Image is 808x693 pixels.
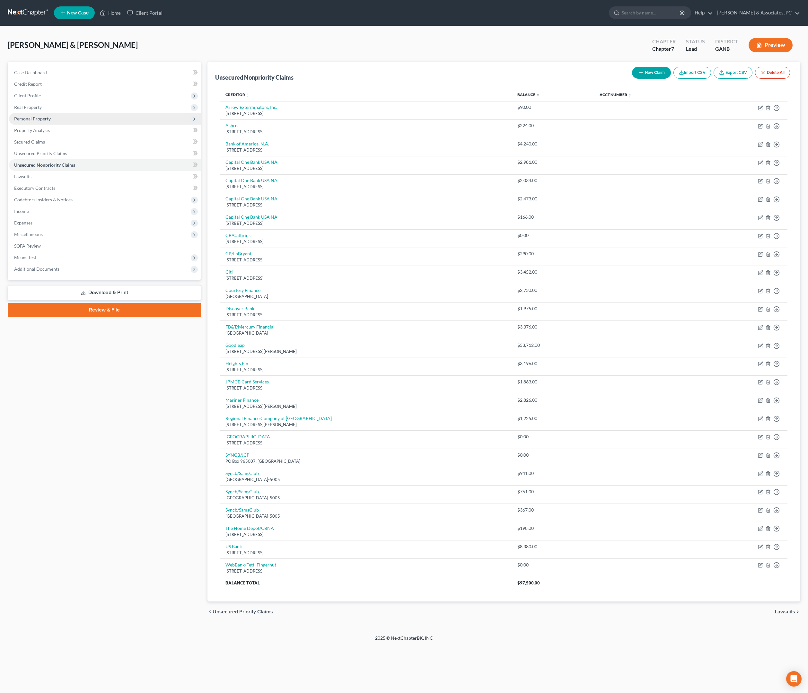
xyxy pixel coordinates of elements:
div: $2,730.00 [517,287,589,294]
a: Courtesy Finance [225,287,260,293]
div: [GEOGRAPHIC_DATA] [225,330,507,336]
div: [STREET_ADDRESS] [225,239,507,245]
div: [GEOGRAPHIC_DATA]-5005 [225,477,507,483]
i: unfold_more [246,93,250,97]
a: Syncb/SamsClub [225,489,259,494]
span: SOFA Review [14,243,41,249]
div: GANB [715,45,738,53]
i: chevron_left [207,609,213,614]
div: $0.00 [517,232,589,239]
i: chevron_right [795,609,800,614]
div: $290.00 [517,250,589,257]
a: Client Portal [124,7,166,19]
a: SYNCB/JCP [225,452,250,458]
div: $2,826.00 [517,397,589,403]
span: Secured Claims [14,139,45,145]
a: Capital One Bank USA NA [225,214,277,220]
a: Property Analysis [9,125,201,136]
div: [STREET_ADDRESS] [225,275,507,281]
a: JPMCB Card Services [225,379,269,384]
a: Help [691,7,713,19]
a: Home [97,7,124,19]
div: [STREET_ADDRESS] [225,147,507,153]
i: unfold_more [628,93,632,97]
div: [GEOGRAPHIC_DATA]-5005 [225,513,507,519]
div: [STREET_ADDRESS] [225,165,507,171]
div: [STREET_ADDRESS] [225,568,507,574]
div: [STREET_ADDRESS] [225,367,507,373]
div: $2,034.00 [517,177,589,184]
div: [STREET_ADDRESS] [225,184,507,190]
a: WebBank/Fetti Fingerhut [225,562,276,567]
span: Means Test [14,255,36,260]
div: $8,380.00 [517,543,589,550]
div: [STREET_ADDRESS][PERSON_NAME] [225,422,507,428]
span: [PERSON_NAME] & [PERSON_NAME] [8,40,138,49]
div: $198.00 [517,525,589,531]
button: Import CSV [673,67,711,79]
a: Unsecured Nonpriority Claims [9,159,201,171]
input: Search by name... [622,7,681,19]
button: Preview [749,38,793,52]
a: Capital One Bank USA NA [225,178,277,183]
div: [STREET_ADDRESS] [225,531,507,538]
div: $53,712.00 [517,342,589,348]
div: $3,196.00 [517,360,589,367]
div: $224.00 [517,122,589,129]
div: [STREET_ADDRESS] [225,110,507,117]
a: [PERSON_NAME] & Associates, PC [714,7,800,19]
a: Goodleap [225,342,245,348]
span: Lawsuits [14,174,31,179]
div: [STREET_ADDRESS] [225,257,507,263]
i: unfold_more [536,93,540,97]
div: [STREET_ADDRESS] [225,312,507,318]
a: Review & File [8,303,201,317]
div: $2,473.00 [517,196,589,202]
div: $0.00 [517,434,589,440]
span: New Case [67,11,89,15]
span: 7 [671,46,674,52]
div: $3,452.00 [517,269,589,275]
a: Syncb/SamsClub [225,507,259,513]
div: Status [686,38,705,45]
span: Executory Contracts [14,185,55,191]
th: Balance Total [220,577,512,588]
a: Syncb/SamsClub [225,470,259,476]
a: US Bank [225,544,242,549]
button: chevron_left Unsecured Priority Claims [207,609,273,614]
div: [STREET_ADDRESS] [225,202,507,208]
a: Regional Finance Company of [GEOGRAPHIC_DATA] [225,416,332,421]
a: The Home Depot/CBNA [225,525,274,531]
div: $761.00 [517,488,589,495]
span: Personal Property [14,116,51,121]
span: Unsecured Priority Claims [213,609,273,614]
a: Citi [225,269,233,275]
div: [STREET_ADDRESS] [225,220,507,226]
div: [STREET_ADDRESS][PERSON_NAME] [225,348,507,355]
div: Chapter [652,45,676,53]
button: New Claim [632,67,671,79]
a: Creditor unfold_more [225,92,250,97]
div: $1,225.00 [517,415,589,422]
div: $166.00 [517,214,589,220]
div: Chapter [652,38,676,45]
a: Acct Number unfold_more [600,92,632,97]
a: Export CSV [714,67,752,79]
a: Capital One Bank USA NA [225,159,277,165]
span: Miscellaneous [14,232,43,237]
a: Download & Print [8,285,201,300]
a: Bank of America, N.A. [225,141,269,146]
div: $0.00 [517,452,589,458]
div: Lead [686,45,705,53]
div: $1,975.00 [517,305,589,312]
span: Real Property [14,104,42,110]
button: Delete All [755,67,790,79]
button: Lawsuits chevron_right [775,609,800,614]
div: [GEOGRAPHIC_DATA] [225,294,507,300]
span: Lawsuits [775,609,795,614]
a: Case Dashboard [9,67,201,78]
div: $2,981.00 [517,159,589,165]
a: Unsecured Priority Claims [9,148,201,159]
div: $367.00 [517,507,589,513]
div: PO Box 965007, [GEOGRAPHIC_DATA] [225,458,507,464]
